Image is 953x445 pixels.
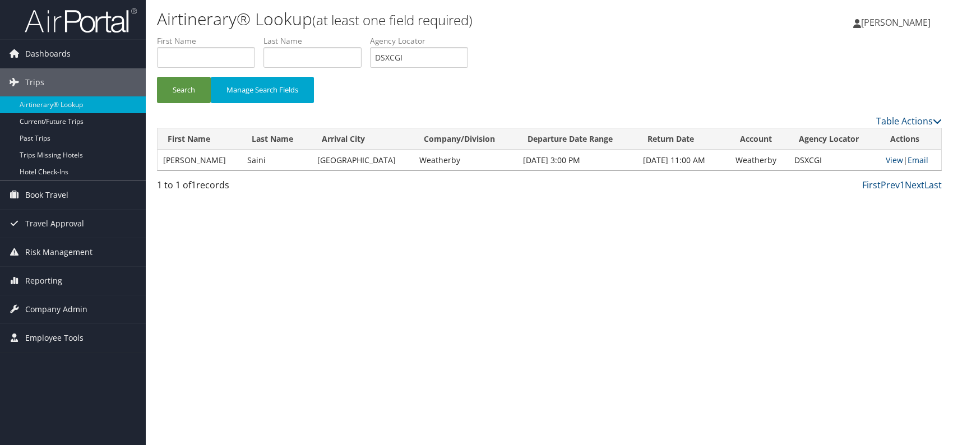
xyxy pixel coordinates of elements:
[157,7,680,31] h1: Airtinerary® Lookup
[637,128,730,150] th: Return Date: activate to sort column ascending
[157,77,211,103] button: Search
[862,179,881,191] a: First
[414,150,517,170] td: Weatherby
[730,150,789,170] td: Weatherby
[730,128,789,150] th: Account: activate to sort column ascending
[263,35,370,47] label: Last Name
[905,179,924,191] a: Next
[211,77,314,103] button: Manage Search Fields
[908,155,928,165] a: Email
[25,68,44,96] span: Trips
[25,7,137,34] img: airportal-logo.png
[880,128,941,150] th: Actions
[924,179,942,191] a: Last
[853,6,942,39] a: [PERSON_NAME]
[191,179,196,191] span: 1
[25,238,92,266] span: Risk Management
[876,115,942,127] a: Table Actions
[157,178,341,197] div: 1 to 1 of records
[157,35,263,47] label: First Name
[517,128,637,150] th: Departure Date Range: activate to sort column ascending
[881,179,900,191] a: Prev
[637,150,730,170] td: [DATE] 11:00 AM
[312,150,414,170] td: [GEOGRAPHIC_DATA]
[25,267,62,295] span: Reporting
[25,295,87,323] span: Company Admin
[25,210,84,238] span: Travel Approval
[886,155,903,165] a: View
[517,150,637,170] td: [DATE] 3:00 PM
[25,181,68,209] span: Book Travel
[789,128,880,150] th: Agency Locator: activate to sort column ascending
[789,150,880,170] td: DSXCGI
[370,35,476,47] label: Agency Locator
[414,128,517,150] th: Company/Division
[242,150,312,170] td: Saini
[312,128,414,150] th: Arrival City: activate to sort column ascending
[158,150,242,170] td: [PERSON_NAME]
[861,16,931,29] span: [PERSON_NAME]
[900,179,905,191] a: 1
[158,128,242,150] th: First Name: activate to sort column ascending
[880,150,941,170] td: |
[25,40,71,68] span: Dashboards
[25,324,84,352] span: Employee Tools
[312,11,473,29] small: (at least one field required)
[242,128,312,150] th: Last Name: activate to sort column ascending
